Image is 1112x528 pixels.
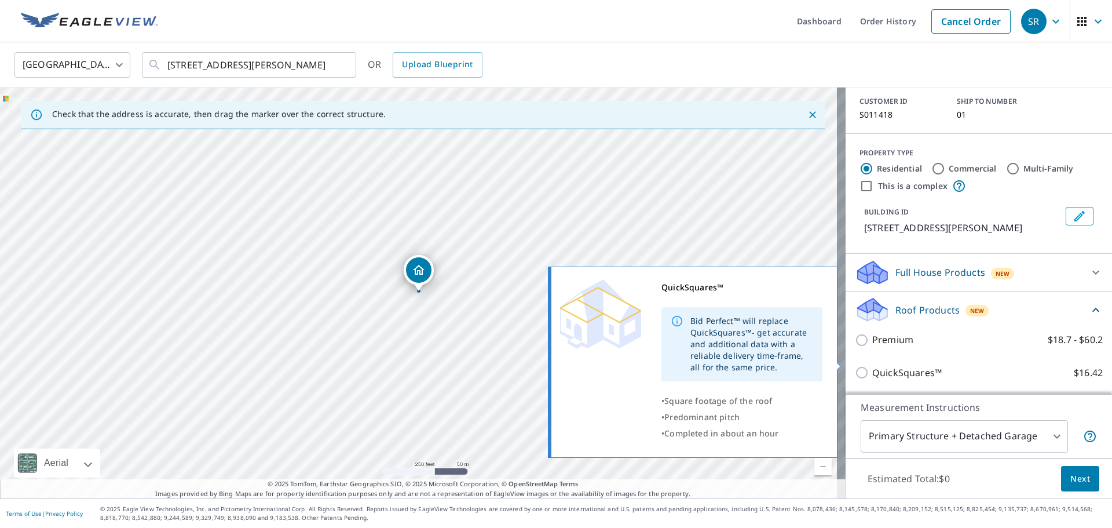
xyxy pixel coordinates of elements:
[872,333,913,347] p: Premium
[864,221,1061,235] p: [STREET_ADDRESS][PERSON_NAME]
[855,258,1103,286] div: Full House ProductsNew
[949,163,997,174] label: Commercial
[878,180,948,192] label: This is a complex
[404,255,434,291] div: Dropped pin, building 1, Residential property, 461 Benton St Rochester, NY 14620
[661,393,822,409] div: •
[895,265,985,279] p: Full House Products
[957,96,1040,107] p: SHIP TO NUMBER
[996,269,1010,278] span: New
[1061,466,1099,492] button: Next
[14,449,100,478] div: Aerial
[100,505,1106,522] p: © 2025 Eagle View Technologies, Inc. and Pictometry International Corp. All Rights Reserved. Repo...
[931,9,1011,34] a: Cancel Order
[1074,366,1103,380] p: $16.42
[858,466,959,491] p: Estimated Total: $0
[859,96,943,107] p: CUSTOMER ID
[861,420,1068,453] div: Primary Structure + Detached Garage
[814,458,832,475] a: Current Level 17, Zoom Out
[509,479,557,488] a: OpenStreetMap
[559,479,579,488] a: Terms
[859,110,943,119] p: S011418
[560,279,641,349] img: Premium
[859,148,1098,158] div: PROPERTY TYPE
[41,449,72,478] div: Aerial
[855,296,1103,323] div: Roof ProductsNew
[45,509,83,518] a: Privacy Policy
[661,425,822,442] div: •
[1023,163,1074,174] label: Multi-Family
[970,306,985,315] span: New
[861,400,1097,414] p: Measurement Instructions
[661,409,822,425] div: •
[895,303,960,317] p: Roof Products
[664,412,740,423] span: Predominant pitch
[52,109,386,119] p: Check that the address is accurate, then drag the marker over the correct structure.
[957,110,1040,119] p: 01
[805,107,820,122] button: Close
[167,49,332,81] input: Search by address or latitude-longitude
[877,163,922,174] label: Residential
[14,49,130,81] div: [GEOGRAPHIC_DATA]
[1021,9,1047,34] div: SR
[6,509,42,518] a: Terms of Use
[661,279,822,296] div: QuickSquares™
[21,13,158,30] img: EV Logo
[1048,333,1103,347] p: $18.7 - $60.2
[690,311,813,378] div: Bid Perfect™ will replace QuickSquares™- get accurate and additional data with a reliable deliver...
[664,428,778,439] span: Completed in about an hour
[393,52,482,78] a: Upload Blueprint
[268,479,579,489] span: © 2025 TomTom, Earthstar Geographics SIO, © 2025 Microsoft Corporation, ©
[1070,472,1090,486] span: Next
[402,57,473,72] span: Upload Blueprint
[864,207,909,217] p: BUILDING ID
[6,510,83,517] p: |
[1083,429,1097,443] span: Your report will include the primary structure and a detached garage if one exists.
[368,52,482,78] div: OR
[872,366,942,380] p: QuickSquares™
[1066,207,1093,225] button: Edit building 1
[664,395,772,406] span: Square footage of the roof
